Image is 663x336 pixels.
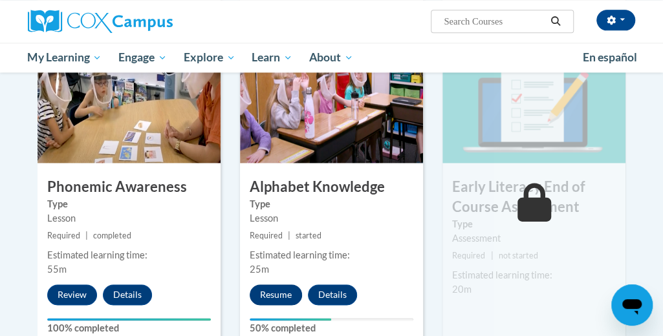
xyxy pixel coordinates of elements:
[296,231,321,240] span: started
[38,177,221,197] h3: Phonemic Awareness
[250,264,269,275] span: 25m
[240,34,423,163] img: Course Image
[47,320,211,335] label: 100% completed
[47,318,211,320] div: Your progress
[250,284,302,305] button: Resume
[47,264,67,275] span: 55m
[308,284,357,305] button: Details
[28,10,173,33] img: Cox Campus
[596,10,635,30] button: Account Settings
[243,43,301,72] a: Learn
[288,231,290,240] span: |
[19,43,111,72] a: My Learning
[611,284,653,326] iframe: Button to launch messaging window
[47,197,211,211] label: Type
[250,318,332,320] div: Your progress
[184,50,235,65] span: Explore
[490,251,493,260] span: |
[452,268,616,282] div: Estimated learning time:
[47,211,211,226] div: Lesson
[250,320,413,335] label: 50% completed
[103,284,152,305] button: Details
[18,43,646,72] div: Main menu
[301,43,362,72] a: About
[38,34,221,163] img: Course Image
[452,231,616,246] div: Assessment
[28,10,217,33] a: Cox Campus
[574,44,646,71] a: En español
[452,284,472,295] span: 20m
[452,217,616,231] label: Type
[27,50,102,65] span: My Learning
[47,284,97,305] button: Review
[240,177,423,197] h3: Alphabet Knowledge
[110,43,175,72] a: Engage
[309,50,353,65] span: About
[442,14,546,29] input: Search Courses
[499,251,538,260] span: not started
[452,251,485,260] span: Required
[93,231,131,240] span: completed
[250,197,413,211] label: Type
[583,50,637,64] span: En español
[250,248,413,262] div: Estimated learning time:
[85,231,88,240] span: |
[118,50,167,65] span: Engage
[252,50,292,65] span: Learn
[442,34,625,163] img: Course Image
[250,211,413,226] div: Lesson
[546,14,565,29] button: Search
[175,43,244,72] a: Explore
[442,177,625,217] h3: Early Literacy End of Course Assessment
[47,231,80,240] span: Required
[250,231,283,240] span: Required
[47,248,211,262] div: Estimated learning time:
